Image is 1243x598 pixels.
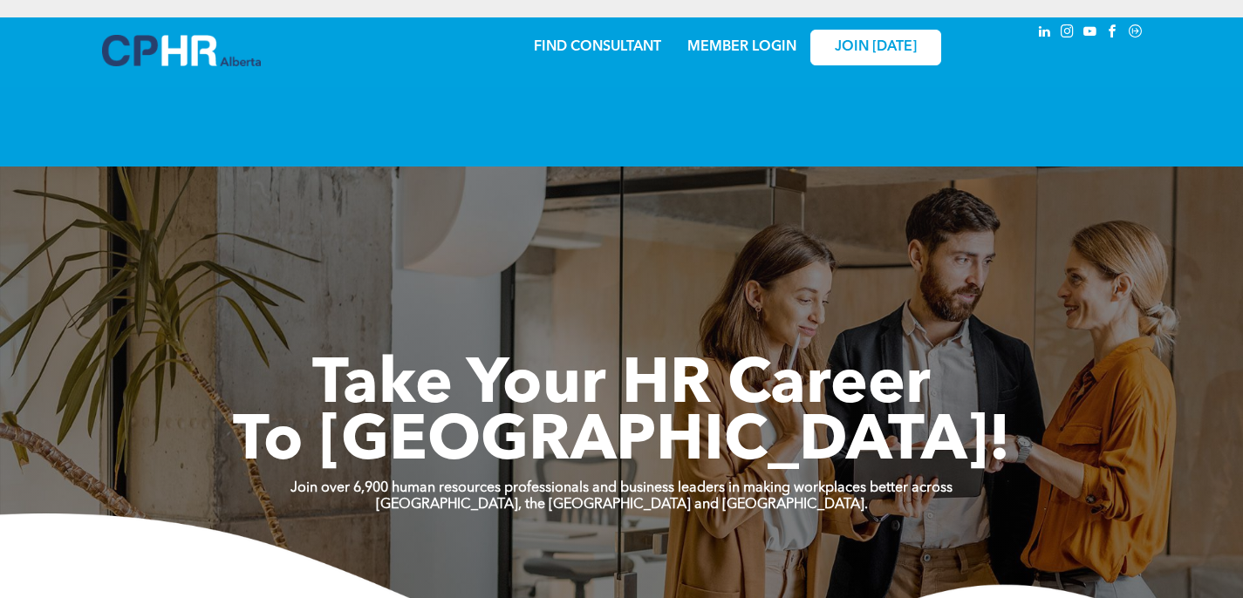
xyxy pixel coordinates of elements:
span: To [GEOGRAPHIC_DATA]! [233,411,1011,474]
a: linkedin [1035,22,1055,45]
img: A blue and white logo for cp alberta [102,35,261,66]
strong: [GEOGRAPHIC_DATA], the [GEOGRAPHIC_DATA] and [GEOGRAPHIC_DATA]. [376,498,868,512]
span: JOIN [DATE] [835,39,917,56]
span: Take Your HR Career [312,355,931,418]
a: youtube [1081,22,1100,45]
a: JOIN [DATE] [810,30,941,65]
a: FIND CONSULTANT [534,40,661,54]
a: facebook [1103,22,1123,45]
strong: Join over 6,900 human resources professionals and business leaders in making workplaces better ac... [290,481,953,495]
a: Social network [1126,22,1145,45]
a: instagram [1058,22,1077,45]
a: MEMBER LOGIN [687,40,796,54]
